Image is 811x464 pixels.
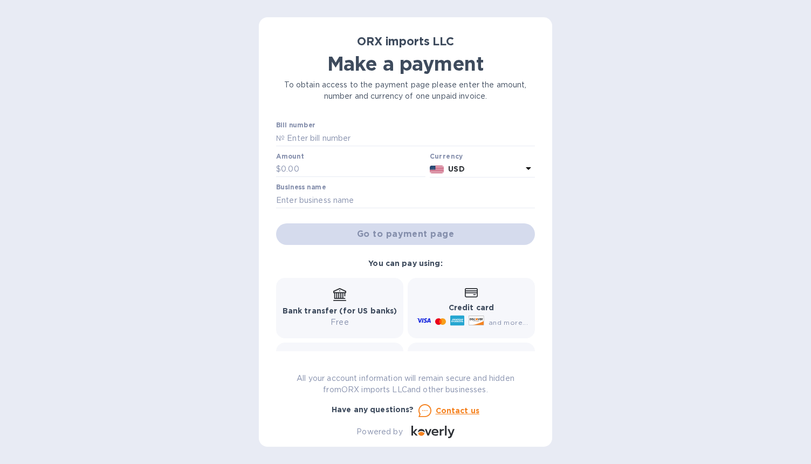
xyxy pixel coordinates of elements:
[448,165,464,173] b: USD
[332,405,414,414] b: Have any questions?
[368,259,442,268] b: You can pay using:
[276,153,304,160] label: Amount
[430,166,444,173] img: USD
[281,161,425,178] input: 0.00
[430,152,463,160] b: Currency
[276,133,285,144] p: №
[436,406,480,415] u: Contact us
[276,163,281,175] p: $
[357,35,453,48] b: ORX imports LLC
[276,52,535,75] h1: Make a payment
[285,130,535,146] input: Enter bill number
[276,185,326,191] label: Business name
[276,192,535,208] input: Enter business name
[489,318,528,326] span: and more...
[276,373,535,395] p: All your account information will remain secure and hidden from ORX imports LLC and other busines...
[449,303,494,312] b: Credit card
[283,306,397,315] b: Bank transfer (for US banks)
[276,79,535,102] p: To obtain access to the payment page please enter the amount, number and currency of one unpaid i...
[276,122,315,129] label: Bill number
[283,317,397,328] p: Free
[356,426,402,438] p: Powered by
